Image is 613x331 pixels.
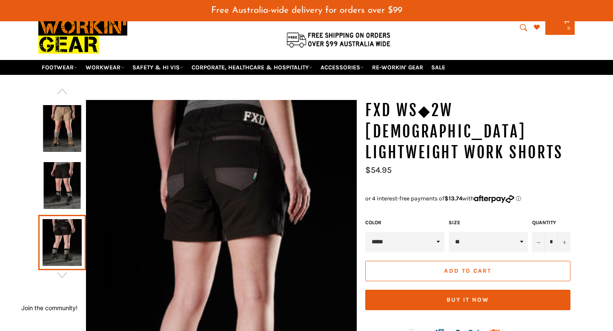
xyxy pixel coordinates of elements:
[82,60,128,75] a: WORKWEAR
[532,219,570,226] label: Quantity
[43,162,82,209] img: Workin Gear - FXD WS-2W Ladies Lightweight Work Shorts
[365,100,575,163] h1: FXD WS◆2W [DEMOGRAPHIC_DATA] Lightweight Work Shorts
[38,60,81,75] a: FOOTWEAR
[38,11,127,60] img: Workin Gear leaders in Workwear, Safety Boots, PPE, Uniforms. Australia's No.1 in Workwear
[365,261,570,281] button: Add to Cart
[317,60,367,75] a: ACCESSORIES
[365,219,444,226] label: Color
[285,31,392,49] img: Flat $9.95 shipping Australia wide
[21,304,77,311] button: Join the community!
[43,105,82,152] img: Workin Gear - FXD WS-2W Ladies Lightweight Work Shorts
[545,11,575,35] a: Cart 5
[428,60,449,75] a: SALE
[369,60,427,75] a: RE-WORKIN' GEAR
[365,290,570,310] button: Buy it now
[567,24,570,31] span: 5
[211,6,402,15] span: Free Australia-wide delivery for orders over $99
[129,60,187,75] a: SAFETY & HI VIS
[188,60,316,75] a: CORPORATE, HEALTHCARE & HOSPITALITY
[558,232,570,252] button: Increase item quantity by one
[365,165,392,175] span: $54.95
[449,219,528,226] label: Size
[444,267,491,274] span: Add to Cart
[532,232,545,252] button: Reduce item quantity by one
